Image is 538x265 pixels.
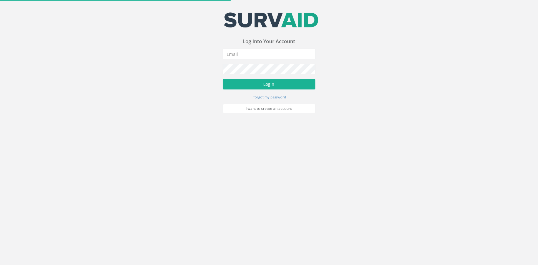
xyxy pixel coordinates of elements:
a: I forgot my password [252,94,286,100]
h3: Log Into Your Account [223,39,315,44]
input: Email [223,49,315,59]
a: I want to create an account [223,104,315,113]
button: Login [223,79,315,89]
small: I forgot my password [252,95,286,99]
